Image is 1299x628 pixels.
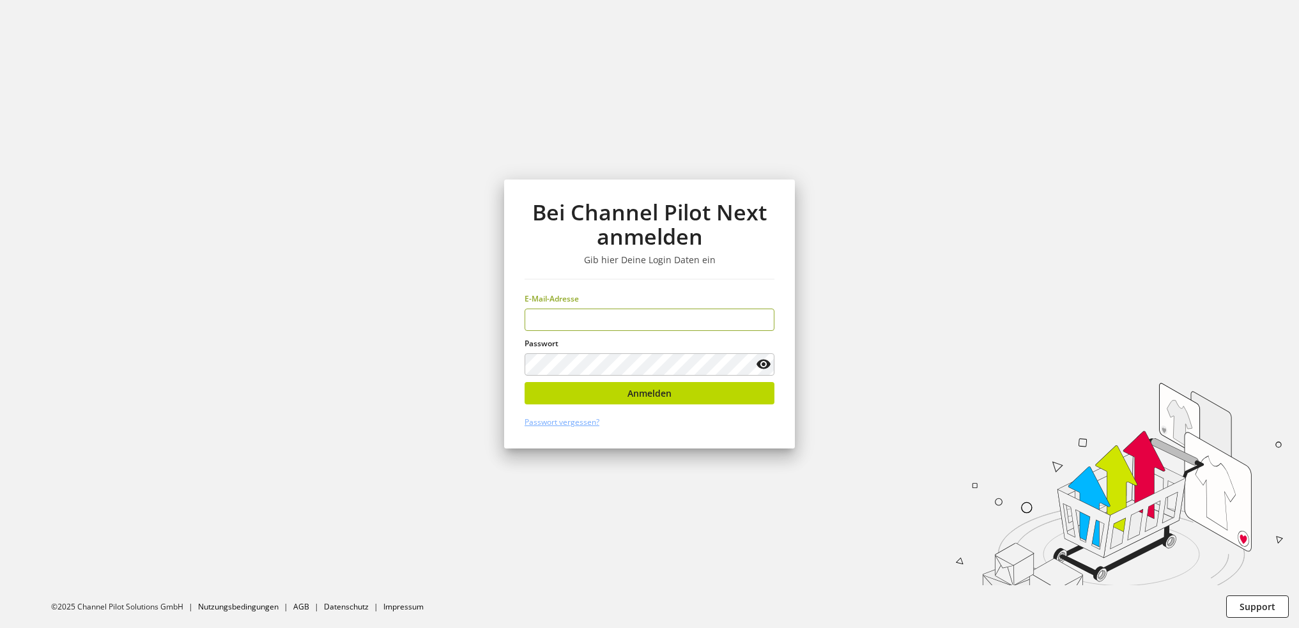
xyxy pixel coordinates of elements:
h3: Gib hier Deine Login Daten ein [525,254,774,266]
li: ©2025 Channel Pilot Solutions GmbH [51,601,198,613]
a: AGB [293,601,309,612]
span: Passwort [525,338,558,349]
a: Passwort vergessen? [525,417,599,427]
h1: Bei Channel Pilot Next anmelden [525,200,774,249]
a: Nutzungsbedingungen [198,601,279,612]
a: Impressum [383,601,424,612]
span: Anmelden [627,387,672,400]
button: Anmelden [525,382,774,404]
span: Support [1240,600,1275,613]
a: Datenschutz [324,601,369,612]
span: E-Mail-Adresse [525,293,579,304]
button: Support [1226,595,1289,618]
